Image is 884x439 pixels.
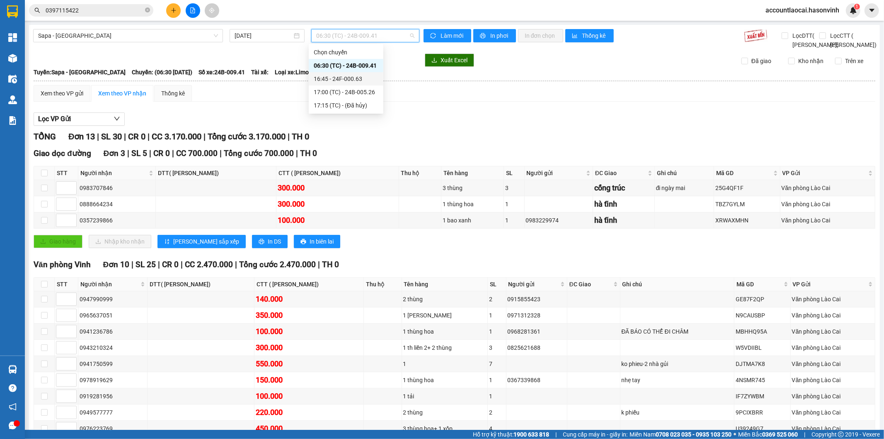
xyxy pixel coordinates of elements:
span: | [149,149,151,158]
span: VP Gửi [782,168,867,178]
img: warehouse-icon [8,75,17,83]
span: | [555,430,557,439]
span: CC 3.170.000 [152,132,201,141]
div: 0965637051 [80,311,146,320]
div: 0947990999 [80,295,146,304]
div: 0367339868 [508,376,566,385]
div: Văn phòng Lào Cai [782,183,874,193]
span: CC 700.000 [176,149,218,158]
div: Văn phòng Lào Cai [792,343,874,352]
th: Ghi chú [655,166,714,180]
span: Mã GD [736,280,782,289]
span: accountlaocai.hasonvinh [759,5,846,15]
div: 16:45 - 24F-000.63 [314,74,378,83]
div: 0983707846 [80,183,154,193]
div: 1 thùng hoa [403,327,487,336]
td: 4NSMR745 [734,372,791,388]
span: printer [300,239,306,245]
span: 1 [855,4,858,10]
div: 450.000 [256,423,362,434]
span: TH 0 [322,260,339,269]
button: printerIn DS [252,235,288,248]
td: W5VDIIBL [734,340,791,356]
td: Văn phòng Lào Cai [791,405,875,421]
span: Miền Nam [630,430,731,439]
div: Xem theo VP nhận [98,89,146,98]
div: 1 bao xanh [443,216,502,225]
div: 0919281956 [80,392,146,401]
div: 0976223769 [80,424,146,433]
div: 06:30 (TC) - 24B-009.41 [314,61,378,70]
span: caret-down [868,7,876,14]
img: solution-icon [8,116,17,125]
td: MBHHQ95A [734,324,791,340]
span: download [431,57,437,64]
span: | [131,260,133,269]
img: warehouse-icon [8,54,17,63]
div: 3 thùng [443,183,502,193]
td: DJTMA7K8 [734,356,791,372]
span: Giao dọc đường [34,149,91,158]
span: | [97,132,99,141]
td: Văn phòng Lào Cai [791,307,875,324]
span: Người gửi [527,168,584,178]
span: SL 25 [136,260,156,269]
div: hà tĩnh [594,215,653,226]
div: 0888664234 [80,200,154,209]
div: 0943210324 [80,343,146,352]
div: 1 [489,311,504,320]
th: DTT( [PERSON_NAME]) [156,166,276,180]
span: aim [209,7,215,13]
div: TBZ7GYLM [715,200,779,209]
div: 17:15 (TC) - (Đã hủy) [314,101,378,110]
button: caret-down [865,3,879,18]
div: 140.000 [256,293,362,305]
span: | [296,149,298,158]
span: TH 0 [292,132,309,141]
div: 1 [489,327,504,336]
span: | [148,132,150,141]
td: TBZ7GYLM [714,196,780,212]
div: GE87F2QP [736,295,789,304]
span: CR 0 [153,149,170,158]
div: 300.000 [256,342,362,354]
span: Người gửi [509,280,559,289]
img: 9k= [744,29,768,42]
td: Văn phòng Lào Cai [780,196,875,212]
div: W5VDIIBL [736,343,789,352]
span: Văn phòng Vinh [34,260,91,269]
span: Đơn 3 [104,149,126,158]
div: 1 tải [403,392,487,401]
span: close-circle [145,7,150,12]
button: Lọc VP Gửi [34,112,125,126]
span: Đơn 13 [68,132,95,141]
div: 150.000 [256,374,362,386]
span: In DS [268,237,281,246]
span: Xuất Excel [441,56,467,65]
div: 350.000 [256,310,362,321]
div: 1 [489,376,504,385]
span: Miền Bắc [738,430,798,439]
td: Văn phòng Lào Cai [791,356,875,372]
span: Tổng cước 2.470.000 [239,260,316,269]
td: Văn phòng Lào Cai [791,388,875,405]
b: Tuyến: Sapa - [GEOGRAPHIC_DATA] [34,69,126,76]
div: 4 [489,424,504,433]
span: printer [259,239,264,245]
div: 550.000 [256,358,362,370]
td: Văn phòng Lào Cai [791,291,875,307]
span: | [127,149,129,158]
div: 3 [505,183,523,193]
span: Trên xe [842,56,867,66]
td: Văn phòng Lào Cai [791,372,875,388]
span: Mã GD [716,168,772,178]
button: sort-ascending[PERSON_NAME] sắp xếp [157,235,246,248]
span: Lọc VP Gửi [38,114,71,124]
span: | [203,132,206,141]
div: 25G4QF1F [715,183,779,193]
span: Số xe: 24B-009.41 [199,68,245,77]
sup: 1 [854,4,860,10]
th: CTT ( [PERSON_NAME]) [254,278,363,291]
td: 25G4QF1F [714,180,780,196]
span: ĐC Giao [569,280,612,289]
